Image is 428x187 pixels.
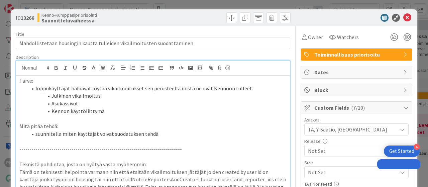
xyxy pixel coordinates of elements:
span: ID [16,14,34,22]
b: Suunnitteluvaiheessa [41,18,97,23]
b: 13266 [21,14,34,21]
span: Kenno-Kumppanipriorisointi [41,12,97,18]
div: 4 [414,144,420,150]
div: TA Prioriteetti [304,182,409,186]
span: Toiminnallisuus priorisoitu [314,51,400,59]
div: Asiakas [304,117,409,122]
span: Watchers [337,33,359,41]
li: Julkinen vikailmoitus [27,92,287,100]
p: --------------------------------------------------------------------------------- [19,145,287,153]
div: Size [304,160,409,165]
span: ( 7/10 ) [351,104,365,111]
div: Get Started [389,148,414,155]
input: type card name here... [16,37,290,49]
span: Custom Fields [314,104,400,112]
label: Title [16,31,24,37]
li: loppukäyttäjät haluavat löytää vikailmoitukset sen perusteella mistä ne ovat Kennoon tulleet [27,85,287,92]
div: Release [304,139,409,144]
p: Mitä pitää tehdä: [19,122,287,130]
span: Owner [308,33,323,41]
span: Not Set [308,147,397,155]
li: Asukassivut [27,100,287,107]
li: Kennon käyttöliittymä [27,107,287,115]
span: Not Set [308,168,394,177]
span: Description [16,54,39,60]
p: Tarve: [19,77,287,85]
span: Block [314,86,400,94]
span: Dates [314,68,400,76]
div: Open Get Started checklist, remaining modules: 4 [384,146,420,157]
li: suunnitella miten käyttäjät voivat suodatuksen tehdä [27,130,287,138]
span: TA, Y-Säätiö, [GEOGRAPHIC_DATA] [308,125,397,133]
p: Teknistä pohdintaa, josta on hyötyä vasta myöhemmin: [19,161,287,168]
